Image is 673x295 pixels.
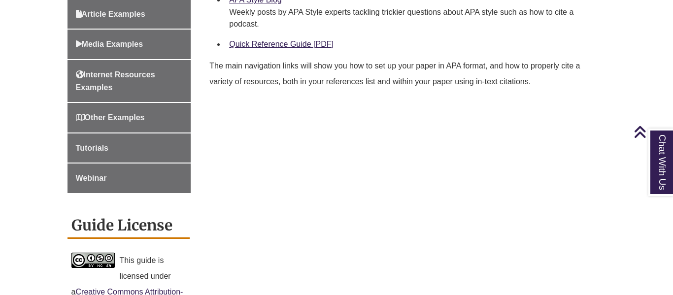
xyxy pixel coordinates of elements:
a: Other Examples [67,103,191,132]
span: Tutorials [76,144,108,152]
h2: Guide License [67,213,190,239]
a: Media Examples [67,30,191,59]
span: Other Examples [76,113,145,122]
p: The main navigation links will show you how to set up your paper in APA format, and how to proper... [209,54,602,94]
a: Back to Top [634,125,671,138]
a: Tutorials [67,133,191,163]
span: Webinar [76,174,107,182]
a: Internet Resources Examples [67,60,191,102]
img: Creative Commons License [71,253,115,268]
a: Webinar [67,164,191,193]
a: Quick Reference Guide [PDF] [229,40,334,48]
div: Weekly posts by APA Style experts tackling trickier questions about APA style such as how to cite... [229,6,598,30]
span: Article Examples [76,10,145,18]
span: Media Examples [76,40,143,48]
span: Internet Resources Examples [76,70,155,92]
